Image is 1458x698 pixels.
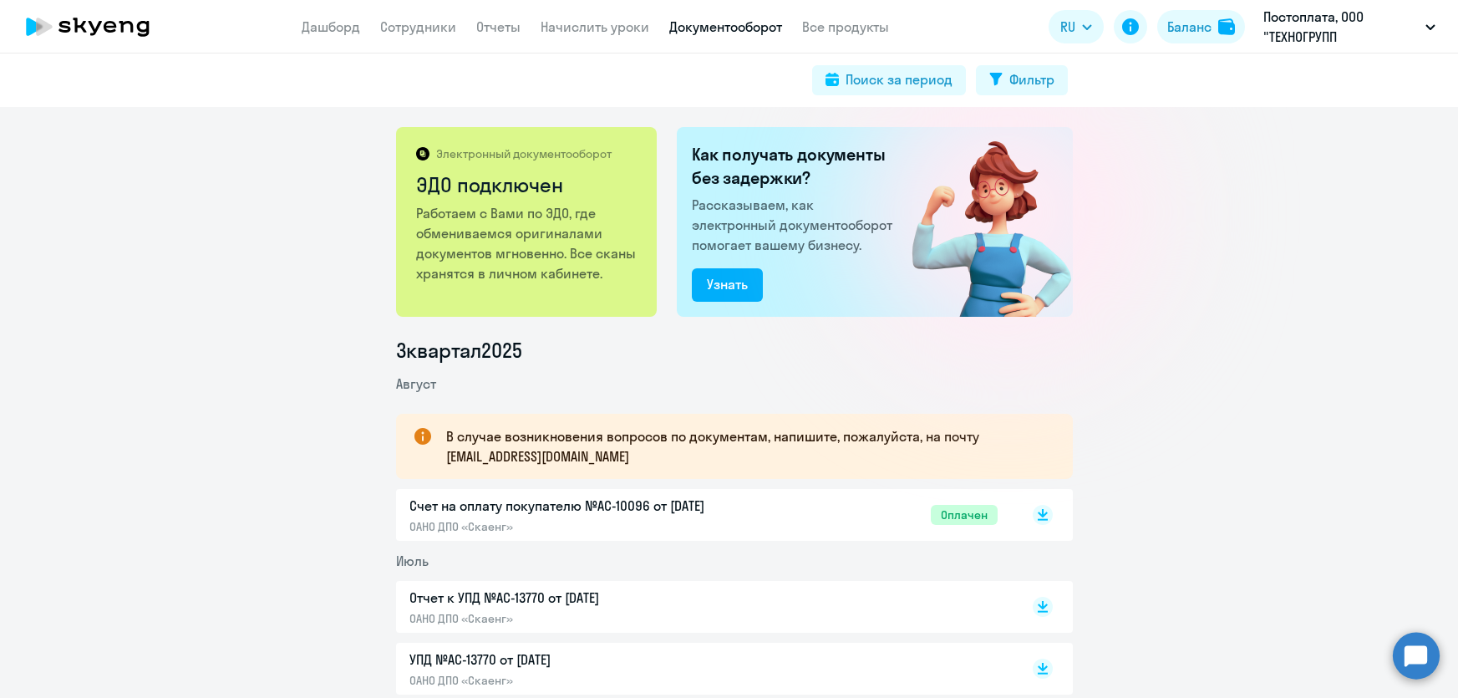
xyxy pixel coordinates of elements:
p: ОАНО ДПО «Скаенг» [409,519,760,534]
li: 3 квартал 2025 [396,337,1073,364]
p: ОАНО ДПО «Скаенг» [409,673,760,688]
button: Поиск за период [812,65,966,95]
a: УПД №AC-13770 от [DATE]ОАНО ДПО «Скаенг» [409,650,998,688]
div: Баланс [1167,17,1212,37]
a: Отчет к УПД №AC-13770 от [DATE]ОАНО ДПО «Скаенг» [409,588,998,626]
a: Все продукты [802,18,889,35]
img: connected [885,127,1073,317]
span: Июль [396,553,429,569]
a: Документооборот [669,18,782,35]
h2: Как получать документы без задержки? [692,143,899,190]
a: Начислить уроки [541,18,649,35]
button: RU [1049,10,1104,43]
div: Узнать [707,274,748,294]
h2: ЭДО подключен [416,171,639,198]
a: Счет на оплату покупателю №AC-10096 от [DATE]ОАНО ДПО «Скаенг»Оплачен [409,496,998,534]
p: Счет на оплату покупателю №AC-10096 от [DATE] [409,496,760,516]
button: Фильтр [976,65,1068,95]
span: Оплачен [931,505,998,525]
button: Балансbalance [1157,10,1245,43]
span: RU [1060,17,1075,37]
a: Дашборд [302,18,360,35]
p: Постоплата, ООО "ТЕХНОГРУПП [GEOGRAPHIC_DATA]" [1263,7,1419,47]
a: Сотрудники [380,18,456,35]
button: Постоплата, ООО "ТЕХНОГРУПП [GEOGRAPHIC_DATA]" [1255,7,1444,47]
a: Отчеты [476,18,521,35]
img: balance [1218,18,1235,35]
div: Фильтр [1009,69,1054,89]
span: Август [396,375,436,392]
div: Поиск за период [846,69,953,89]
p: ОАНО ДПО «Скаенг» [409,611,760,626]
p: Отчет к УПД №AC-13770 от [DATE] [409,588,760,608]
p: Электронный документооборот [436,146,612,161]
p: Работаем с Вами по ЭДО, где обмениваемся оригиналами документов мгновенно. Все сканы хранятся в л... [416,203,639,283]
p: УПД №AC-13770 от [DATE] [409,650,760,670]
button: Узнать [692,268,763,302]
p: В случае возникновения вопросов по документам, напишите, пожалуйста, на почту [EMAIL_ADDRESS][DOM... [446,426,1043,466]
p: Рассказываем, как электронный документооборот помогает вашему бизнесу. [692,195,899,255]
